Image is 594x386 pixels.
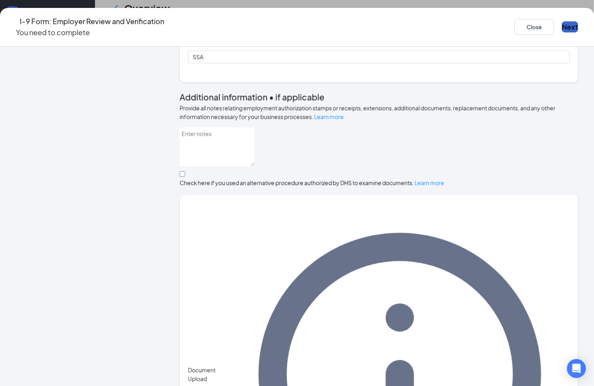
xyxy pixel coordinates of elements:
[180,92,268,103] span: Additional information
[268,92,325,103] span: • if applicable
[188,366,230,383] span: Document Upload
[180,179,444,187] div: Check here if you used an alternative procedure authorized by DHS to examine documents.
[180,171,185,177] input: Check here if you used an alternative procedure authorized by DHS to examine documents. Learn more
[514,19,554,35] button: Close
[180,105,556,120] span: Provide all notes relating employment authorization stamps or receipts, extensions, additional do...
[314,113,344,120] a: Learn more
[16,27,164,38] p: You need to complete
[415,179,444,186] a: Learn more
[567,359,586,378] div: Open Intercom Messenger
[562,21,578,32] button: Next
[20,16,164,27] h4: I-9 Form: Employer Review and Verification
